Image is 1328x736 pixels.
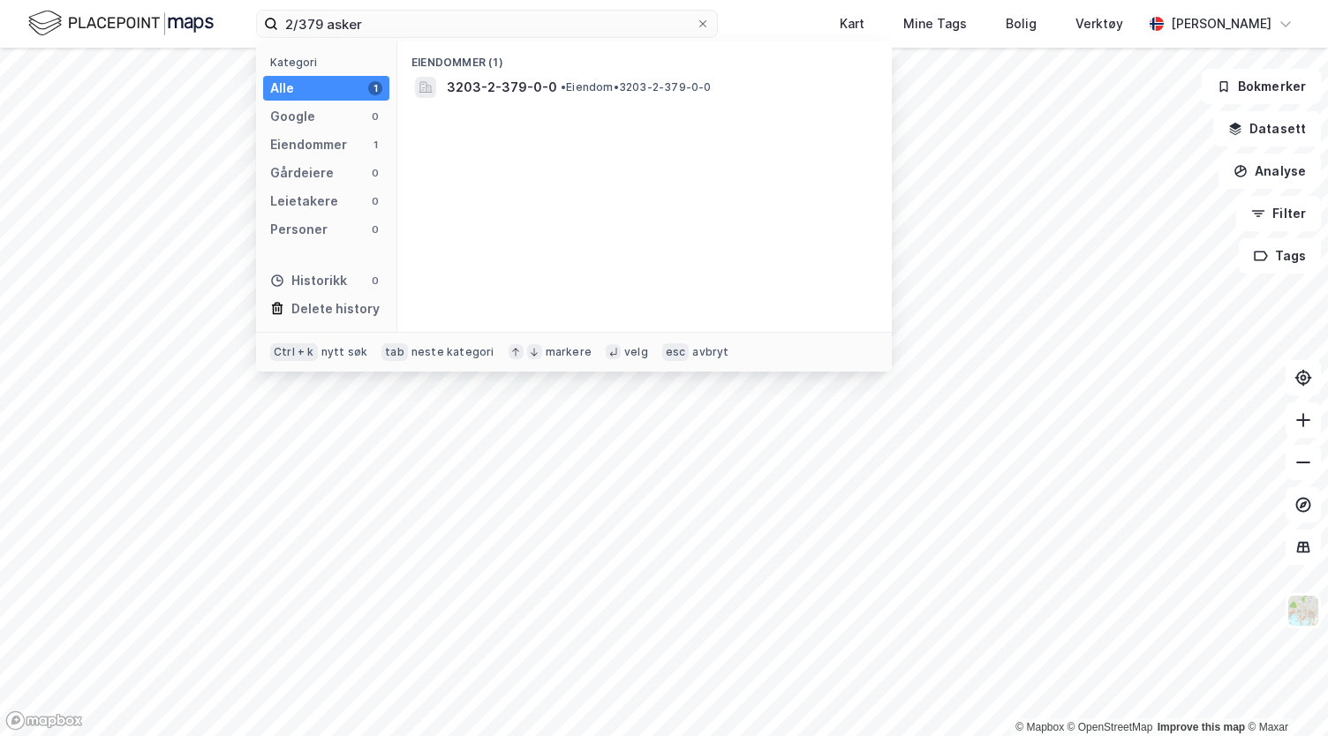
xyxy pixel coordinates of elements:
[1240,651,1328,736] div: Kontrollprogram for chat
[368,109,382,124] div: 0
[368,166,382,180] div: 0
[368,274,382,288] div: 0
[270,219,328,240] div: Personer
[270,134,347,155] div: Eiendommer
[270,56,389,69] div: Kategori
[5,710,83,731] a: Mapbox homepage
[278,11,696,37] input: Søk på adresse, matrikkel, gårdeiere, leietakere eller personer
[291,298,380,319] div: Delete history
[1202,69,1321,104] button: Bokmerker
[270,343,318,361] div: Ctrl + k
[270,162,334,184] div: Gårdeiere
[1068,721,1153,733] a: OpenStreetMap
[321,345,368,359] div: nytt søk
[561,80,712,94] span: Eiendom • 3203-2-379-0-0
[1240,651,1328,736] iframe: Chat Widget
[692,345,728,359] div: avbryt
[1236,196,1321,231] button: Filter
[840,13,864,34] div: Kart
[1158,721,1245,733] a: Improve this map
[561,80,566,94] span: •
[1219,154,1321,189] button: Analyse
[1015,721,1064,733] a: Mapbox
[546,345,592,359] div: markere
[1239,238,1321,274] button: Tags
[368,81,382,95] div: 1
[381,343,408,361] div: tab
[1006,13,1037,34] div: Bolig
[447,77,557,98] span: 3203-2-379-0-0
[1075,13,1123,34] div: Verktøy
[397,41,892,73] div: Eiendommer (1)
[624,345,648,359] div: velg
[270,106,315,127] div: Google
[270,191,338,212] div: Leietakere
[270,78,294,99] div: Alle
[368,222,382,237] div: 0
[368,138,382,152] div: 1
[1171,13,1271,34] div: [PERSON_NAME]
[903,13,967,34] div: Mine Tags
[1213,111,1321,146] button: Datasett
[270,270,347,291] div: Historikk
[28,8,214,39] img: logo.f888ab2527a4732fd821a326f86c7f29.svg
[662,343,690,361] div: esc
[411,345,494,359] div: neste kategori
[1286,594,1320,627] img: Z
[368,194,382,208] div: 0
